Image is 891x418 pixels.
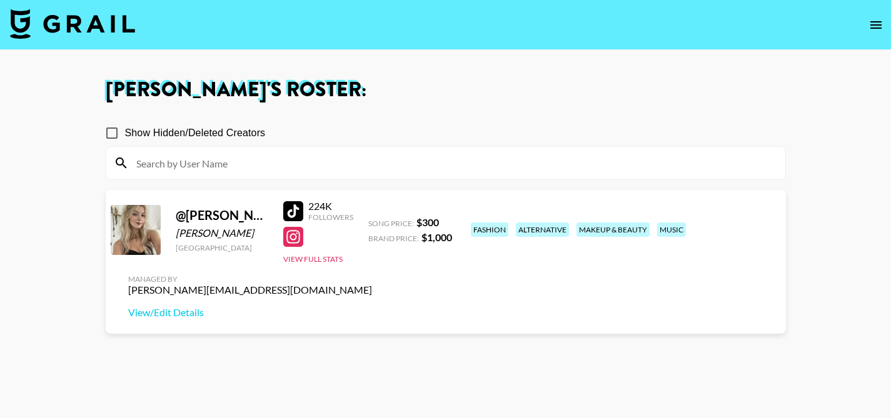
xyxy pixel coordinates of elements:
div: [PERSON_NAME][EMAIL_ADDRESS][DOMAIN_NAME] [128,284,372,296]
button: View Full Stats [283,254,343,264]
button: open drawer [863,12,888,37]
div: alternative [516,222,569,237]
input: Search by User Name [129,153,778,173]
div: [GEOGRAPHIC_DATA] [176,243,268,252]
span: Song Price: [368,219,414,228]
h1: [PERSON_NAME] 's Roster: [106,80,786,100]
div: music [657,222,686,237]
img: Grail Talent [10,9,135,39]
strong: $ 1,000 [421,231,452,243]
div: fashion [471,222,508,237]
span: Brand Price: [368,234,419,243]
div: Followers [308,212,353,222]
span: Show Hidden/Deleted Creators [125,126,266,141]
div: makeup & beauty [576,222,650,237]
a: View/Edit Details [128,306,372,319]
strong: $ 300 [416,216,439,228]
div: @ [PERSON_NAME].[GEOGRAPHIC_DATA] [176,207,268,223]
div: 224K [308,200,353,212]
div: Managed By [128,274,372,284]
div: [PERSON_NAME] [176,227,268,239]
